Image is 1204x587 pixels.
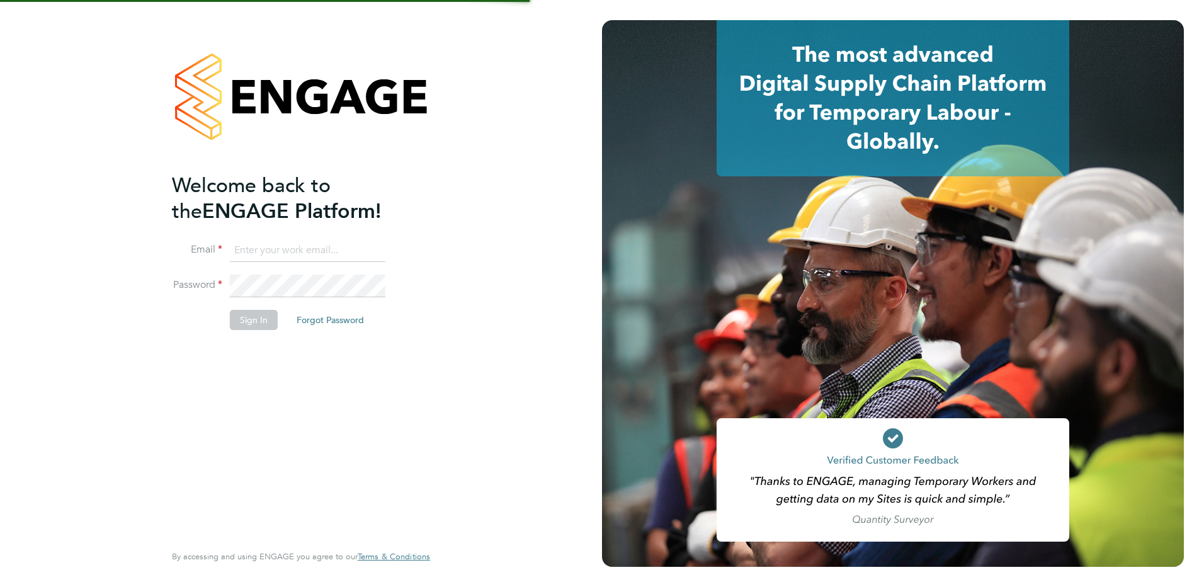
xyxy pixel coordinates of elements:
span: By accessing and using ENGAGE you agree to our [172,551,430,562]
button: Sign In [230,310,278,330]
label: Email [172,243,222,256]
a: Terms & Conditions [358,552,430,562]
span: Terms & Conditions [358,551,430,562]
input: Enter your work email... [230,239,385,262]
h2: ENGAGE Platform! [172,173,417,224]
label: Password [172,278,222,292]
span: Welcome back to the [172,173,331,224]
button: Forgot Password [287,310,374,330]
